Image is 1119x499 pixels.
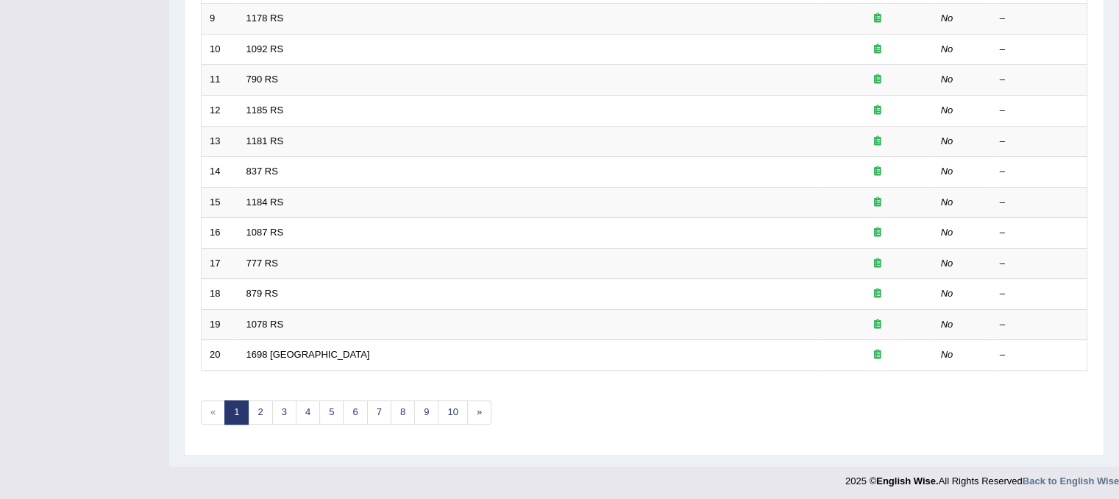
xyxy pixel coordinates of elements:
em: No [941,319,953,330]
div: – [1000,135,1079,149]
div: 2025 © All Rights Reserved [845,467,1119,488]
a: 1181 RS [246,135,284,146]
a: 777 RS [246,258,278,269]
div: – [1000,348,1079,362]
em: No [941,197,953,208]
td: 16 [202,218,238,249]
a: 2 [248,400,272,425]
div: – [1000,318,1079,332]
div: Exam occurring question [831,196,925,210]
em: No [941,135,953,146]
div: – [1000,257,1079,271]
a: 6 [343,400,367,425]
strong: English Wise. [876,475,938,486]
a: 7 [367,400,391,425]
em: No [941,349,953,360]
div: – [1000,196,1079,210]
td: 17 [202,248,238,279]
div: Exam occurring question [831,165,925,179]
div: – [1000,226,1079,240]
em: No [941,258,953,269]
div: – [1000,104,1079,118]
a: 1087 RS [246,227,284,238]
td: 9 [202,4,238,35]
em: No [941,74,953,85]
td: 13 [202,126,238,157]
div: Exam occurring question [831,43,925,57]
a: » [467,400,491,425]
a: 790 RS [246,74,278,85]
div: Exam occurring question [831,287,925,301]
td: 10 [202,34,238,65]
a: 1092 RS [246,43,284,54]
a: 837 RS [246,166,278,177]
div: – [1000,165,1079,179]
em: No [941,166,953,177]
em: No [941,43,953,54]
td: 12 [202,95,238,126]
em: No [941,13,953,24]
div: Exam occurring question [831,135,925,149]
a: 9 [414,400,438,425]
a: 1 [224,400,249,425]
a: 1178 RS [246,13,284,24]
div: – [1000,73,1079,87]
div: Exam occurring question [831,348,925,362]
a: 4 [296,400,320,425]
div: Exam occurring question [831,257,925,271]
div: – [1000,12,1079,26]
td: 11 [202,65,238,96]
div: – [1000,43,1079,57]
a: 10 [438,400,467,425]
a: 1184 RS [246,197,284,208]
a: 5 [319,400,344,425]
a: 3 [272,400,296,425]
em: No [941,288,953,299]
a: 879 RS [246,288,278,299]
a: 1698 [GEOGRAPHIC_DATA] [246,349,370,360]
a: 8 [391,400,415,425]
td: 19 [202,309,238,340]
div: Exam occurring question [831,226,925,240]
a: 1078 RS [246,319,284,330]
a: Back to English Wise [1023,475,1119,486]
td: 15 [202,187,238,218]
a: 1185 RS [246,105,284,116]
em: No [941,227,953,238]
span: « [201,400,225,425]
td: 14 [202,157,238,188]
div: – [1000,287,1079,301]
td: 20 [202,340,238,371]
td: 18 [202,279,238,310]
div: Exam occurring question [831,73,925,87]
div: Exam occurring question [831,104,925,118]
div: Exam occurring question [831,12,925,26]
div: Exam occurring question [831,318,925,332]
em: No [941,105,953,116]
